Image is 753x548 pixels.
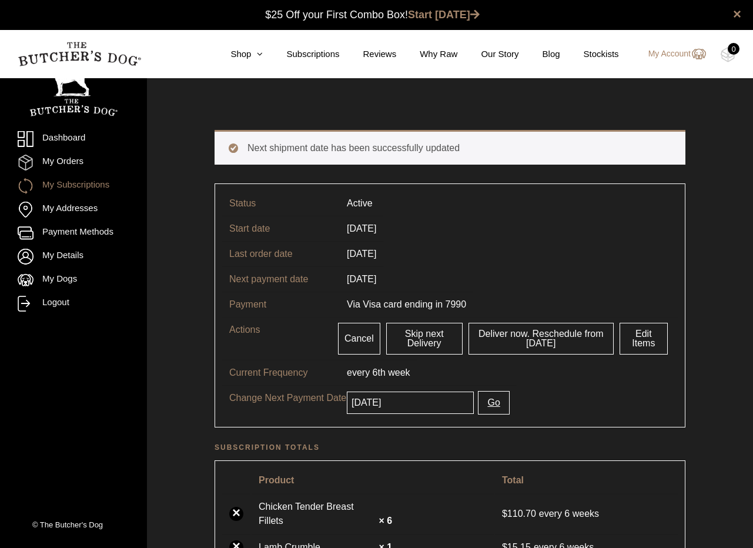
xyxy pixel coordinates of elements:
th: Product [252,468,494,493]
h2: Subscription totals [215,442,685,453]
a: My Orders [18,155,129,171]
td: [DATE] [340,241,383,266]
td: Status [222,191,340,216]
a: Payment Methods [18,225,129,241]
td: Active [340,191,380,216]
a: My Subscriptions [18,178,129,194]
a: Shop [207,48,263,61]
td: Last order date [222,241,340,266]
a: Subscriptions [263,48,339,61]
td: [DATE] [340,266,383,292]
td: Payment [222,292,340,317]
td: Start date [222,216,340,241]
a: My Dogs [18,272,129,288]
a: Deliver now. Reschedule from [DATE] [468,323,614,355]
a: Skip next Delivery [386,323,463,355]
th: Total [495,468,678,493]
a: Edit Items [620,323,668,355]
div: Next shipment date has been successfully updated [215,130,685,165]
strong: × 6 [379,516,392,526]
img: TBD_Cart-Empty.png [721,47,735,62]
img: TBD_Portrait_Logo_White.png [29,61,118,116]
td: Next payment date [222,266,340,292]
a: Reviews [340,48,397,61]
button: Go [478,391,509,415]
a: My Addresses [18,202,129,218]
a: Start [DATE] [408,9,480,21]
a: Logout [18,296,129,312]
span: every 6th [347,367,386,377]
p: Change Next Payment Date [229,391,347,405]
div: 0 [728,43,739,55]
td: Actions [222,317,328,360]
a: Stockists [560,48,619,61]
a: Blog [519,48,560,61]
span: $ [502,509,507,519]
a: Our Story [457,48,518,61]
a: My Details [18,249,129,265]
a: × [229,507,243,521]
a: close [733,7,741,21]
span: week [388,367,410,377]
span: 110.70 [502,509,539,519]
span: Via Visa card ending in 7990 [347,299,466,309]
td: [DATE] [340,216,383,241]
a: Why Raw [396,48,457,61]
a: Chicken Tender Breast Fillets [259,500,376,528]
a: Dashboard [18,131,129,147]
a: Cancel [338,323,380,355]
p: Current Frequency [229,366,347,380]
td: every 6 weeks [495,494,678,533]
a: My Account [637,47,706,61]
